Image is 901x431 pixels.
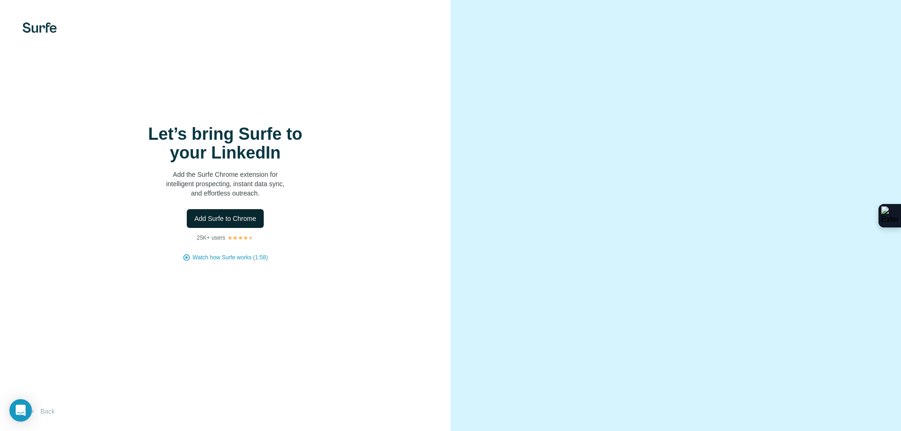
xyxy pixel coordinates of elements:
[881,206,898,225] img: Extension Icon
[197,234,225,242] p: 25K+ users
[187,209,264,228] button: Add Surfe to Chrome
[192,253,267,262] button: Watch how Surfe works (1:58)
[23,23,57,33] img: Surfe's logo
[227,235,254,241] img: Rating Stars
[131,170,319,198] p: Add the Surfe Chrome extension for intelligent prospecting, instant data sync, and effortless out...
[194,214,256,223] span: Add Surfe to Chrome
[131,125,319,162] h1: Let’s bring Surfe to your LinkedIn
[23,403,61,420] button: Back
[9,399,32,422] div: Open Intercom Messenger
